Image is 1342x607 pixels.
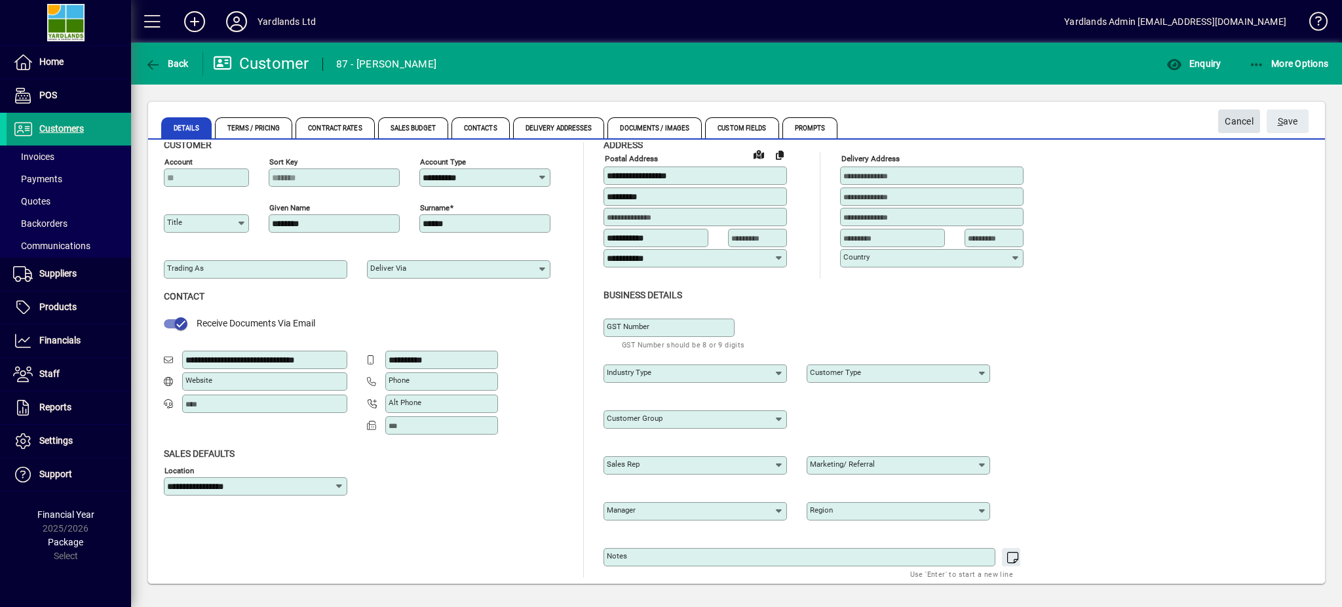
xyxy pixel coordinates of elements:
[607,322,649,331] mat-label: GST Number
[39,268,77,279] span: Suppliers
[167,218,182,227] mat-label: Title
[748,144,769,165] a: View on map
[7,212,131,235] a: Backorders
[296,117,374,138] span: Contract Rates
[810,368,861,377] mat-label: Customer type
[164,291,204,302] span: Contact
[7,79,131,112] a: POS
[13,241,90,251] span: Communications
[420,157,466,166] mat-label: Account Type
[7,258,131,290] a: Suppliers
[1163,52,1224,75] button: Enquiry
[1166,58,1221,69] span: Enquiry
[7,358,131,391] a: Staff
[7,324,131,357] a: Financials
[810,505,833,515] mat-label: Region
[1225,111,1254,132] span: Cancel
[1278,116,1283,127] span: S
[145,58,189,69] span: Back
[185,376,212,385] mat-label: Website
[13,174,62,184] span: Payments
[607,505,636,515] mat-label: Manager
[1218,109,1260,133] button: Cancel
[164,448,235,459] span: Sales defaults
[7,458,131,491] a: Support
[607,551,627,560] mat-label: Notes
[607,368,651,377] mat-label: Industry type
[164,465,194,475] mat-label: Location
[13,196,50,206] span: Quotes
[39,368,60,379] span: Staff
[370,264,406,273] mat-label: Deliver via
[39,123,84,134] span: Customers
[39,56,64,67] span: Home
[269,157,297,166] mat-label: Sort key
[13,218,67,229] span: Backorders
[7,391,131,424] a: Reports
[1246,52,1332,75] button: More Options
[164,140,212,150] span: Customer
[216,10,258,33] button: Profile
[420,203,450,212] mat-label: Surname
[7,146,131,168] a: Invoices
[7,291,131,324] a: Products
[39,469,72,479] span: Support
[39,90,57,100] span: POS
[39,402,71,412] span: Reports
[39,435,73,446] span: Settings
[213,53,309,74] div: Customer
[7,168,131,190] a: Payments
[7,235,131,257] a: Communications
[910,566,1013,581] mat-hint: Use 'Enter' to start a new line
[13,151,54,162] span: Invoices
[161,117,212,138] span: Details
[513,117,605,138] span: Delivery Addresses
[7,425,131,458] a: Settings
[1267,109,1309,133] button: Save
[378,117,448,138] span: Sales Budget
[843,252,870,262] mat-label: Country
[197,318,315,328] span: Receive Documents Via Email
[1278,111,1298,132] span: ave
[769,144,790,165] button: Copy to Delivery address
[622,337,745,352] mat-hint: GST Number should be 8 or 9 digits
[39,302,77,312] span: Products
[1064,11,1286,32] div: Yardlands Admin [EMAIL_ADDRESS][DOMAIN_NAME]
[810,460,875,469] mat-label: Marketing/ Referral
[389,376,410,385] mat-label: Phone
[215,117,293,138] span: Terms / Pricing
[782,117,838,138] span: Prompts
[142,52,192,75] button: Back
[607,414,662,423] mat-label: Customer group
[607,460,640,469] mat-label: Sales rep
[604,140,643,150] span: Address
[258,11,316,32] div: Yardlands Ltd
[164,157,193,166] mat-label: Account
[48,537,83,547] span: Package
[451,117,510,138] span: Contacts
[7,46,131,79] a: Home
[39,335,81,345] span: Financials
[1299,3,1326,45] a: Knowledge Base
[269,203,310,212] mat-label: Given name
[174,10,216,33] button: Add
[705,117,778,138] span: Custom Fields
[167,264,204,273] mat-label: Trading as
[336,54,437,75] div: 87 - [PERSON_NAME]
[131,52,203,75] app-page-header-button: Back
[37,509,94,520] span: Financial Year
[7,190,131,212] a: Quotes
[607,117,702,138] span: Documents / Images
[604,290,682,300] span: Business details
[1249,58,1329,69] span: More Options
[389,398,421,407] mat-label: Alt Phone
